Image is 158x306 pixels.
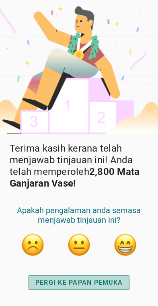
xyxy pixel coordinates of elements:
[10,205,148,233] div: Apakah pengalaman anda semasa menjawab tinjauan ini?
[10,143,122,166] span: Terima kasih kerana telah menjawab tinjauan ini!
[35,278,123,288] div: PERGI KE PAPAN PEMUKA
[10,166,140,189] strong: 2,800 Mata Ganjaran Vase!
[10,154,140,189] span: Anda telah memperoleh
[29,275,129,290] button: PERGI KE PAPAN PEMUKA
